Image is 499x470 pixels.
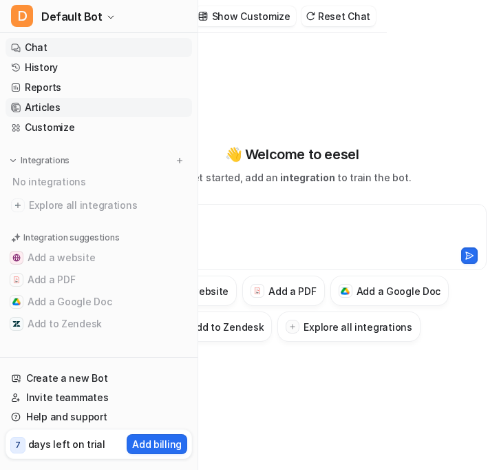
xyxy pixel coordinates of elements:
button: Add a PDFAdd a PDF [242,276,324,306]
p: Integrations [21,155,70,166]
button: Add a websiteAdd a website [6,247,192,269]
a: Help and support [6,407,192,427]
p: Add billing [132,437,182,451]
img: Add to Zendesk [12,320,21,328]
a: Customize [6,118,192,137]
span: Explore all integrations [29,194,187,216]
h3: Add a Google Doc [357,284,441,298]
div: No integrations [8,170,192,193]
button: Add a PDFAdd a PDF [6,269,192,291]
img: expand menu [8,156,18,165]
a: Articles [6,98,192,117]
p: Show Customize [212,9,290,23]
span: integration [280,172,335,183]
p: days left on trial [28,437,105,451]
img: Add a PDF [12,276,21,284]
img: explore all integrations [11,198,25,212]
button: Add billing [127,434,187,454]
h3: Add a PDF [268,284,316,298]
span: D [11,5,33,27]
h3: Add to Zendesk [189,320,264,334]
img: Add a website [12,254,21,262]
a: Create a new Bot [6,369,192,388]
a: Chat [6,38,192,57]
button: Show Customize [194,6,296,26]
button: Integrations [6,154,74,167]
img: reset [306,11,315,21]
button: Add a Google DocAdd a Google Doc [330,276,449,306]
h3: Explore all integrations [304,320,412,334]
span: Default Bot [41,7,103,26]
img: Add a Google Doc [12,298,21,306]
a: Explore all integrations [6,196,192,215]
img: Add a PDF [253,287,262,295]
p: 👋 Welcome to eesel [225,144,359,165]
img: Add a Google Doc [341,287,350,296]
button: Add to ZendeskAdd to Zendesk [163,311,272,342]
p: Integration suggestions [23,232,119,244]
p: 7 [15,439,21,451]
a: History [6,58,192,77]
p: To get started, add an to train the bot. [173,170,411,185]
img: menu_add.svg [175,156,184,165]
button: Reset Chat [301,6,376,26]
button: Explore all integrations [277,311,420,342]
button: Add a Google DocAdd a Google Doc [6,291,192,313]
a: Invite teammates [6,388,192,407]
img: customize [198,11,208,21]
button: Add to ZendeskAdd to Zendesk [6,313,192,335]
a: Reports [6,78,192,97]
